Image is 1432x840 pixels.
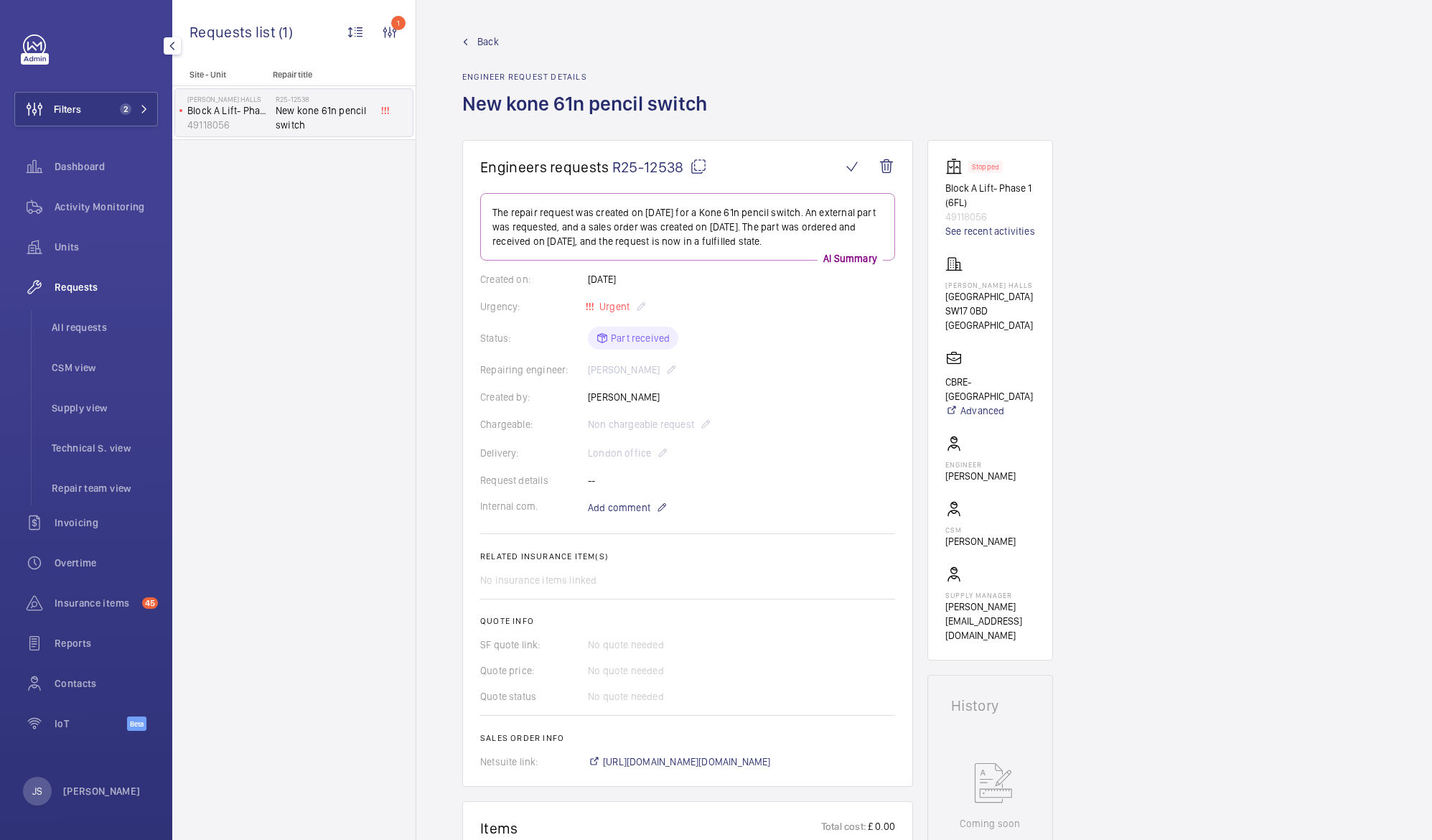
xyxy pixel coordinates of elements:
[821,819,866,837] p: Total cost:
[55,556,158,570] span: Overtime
[55,515,158,530] span: Invoicing
[951,699,1029,713] h1: History
[945,304,1035,332] p: SW17 0BD [GEOGRAPHIC_DATA]
[52,481,158,495] span: Repair team view
[55,596,136,610] span: Insurance items
[127,717,146,731] span: Beta
[172,70,267,80] p: Site - Unit
[52,441,158,455] span: Technical S. view
[32,784,42,798] p: JS
[588,755,771,769] a: [URL][DOMAIN_NAME][DOMAIN_NAME]
[588,500,650,515] span: Add comment
[480,616,895,626] h2: Quote info
[462,72,716,82] h2: Engineer request details
[52,401,158,415] span: Supply view
[945,289,1035,304] p: [GEOGRAPHIC_DATA]
[480,819,518,837] h1: Items
[480,551,895,561] h2: Related insurance item(s)
[960,816,1020,831] p: Coming soon
[187,103,270,118] p: Block A Lift- Phase 1 (6FL)
[120,103,131,115] span: 2
[972,164,999,169] p: Stopped
[945,403,1035,418] a: Advanced
[612,158,707,176] span: R25-12538
[55,676,158,691] span: Contacts
[866,819,895,837] p: £ 0.00
[14,92,158,126] button: Filters2
[945,210,1035,224] p: 49118056
[55,280,158,294] span: Requests
[492,205,883,248] p: The repair request was created on [DATE] for a Kone 61n pencil switch. An external part was reque...
[945,534,1016,549] p: [PERSON_NAME]
[477,34,499,49] span: Back
[52,320,158,335] span: All requests
[189,23,279,41] span: Requests list
[187,118,270,132] p: 49118056
[276,95,370,103] h2: R25-12538
[276,103,370,132] span: New kone 61n pencil switch
[55,717,127,731] span: IoT
[54,102,81,116] span: Filters
[945,526,1016,534] p: CSM
[55,240,158,254] span: Units
[945,181,1035,210] p: Block A Lift- Phase 1 (6FL)
[945,591,1035,599] p: Supply manager
[945,460,1016,469] p: Engineer
[945,469,1016,483] p: [PERSON_NAME]
[55,200,158,214] span: Activity Monitoring
[187,95,270,103] p: [PERSON_NAME] Halls
[818,251,883,266] p: AI Summary
[63,784,141,798] p: [PERSON_NAME]
[603,755,771,769] span: [URL][DOMAIN_NAME][DOMAIN_NAME]
[945,375,1035,403] p: CBRE- [GEOGRAPHIC_DATA]
[945,599,1035,643] p: [PERSON_NAME][EMAIL_ADDRESS][DOMAIN_NAME]
[55,636,158,650] span: Reports
[273,70,368,80] p: Repair title
[945,281,1035,289] p: [PERSON_NAME] Halls
[480,158,609,176] span: Engineers requests
[462,90,716,140] h1: New kone 61n pencil switch
[55,159,158,174] span: Dashboard
[480,733,895,743] h2: Sales order info
[142,597,158,609] span: 45
[945,224,1035,238] a: See recent activities
[945,158,968,175] img: elevator.svg
[52,360,158,375] span: CSM view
